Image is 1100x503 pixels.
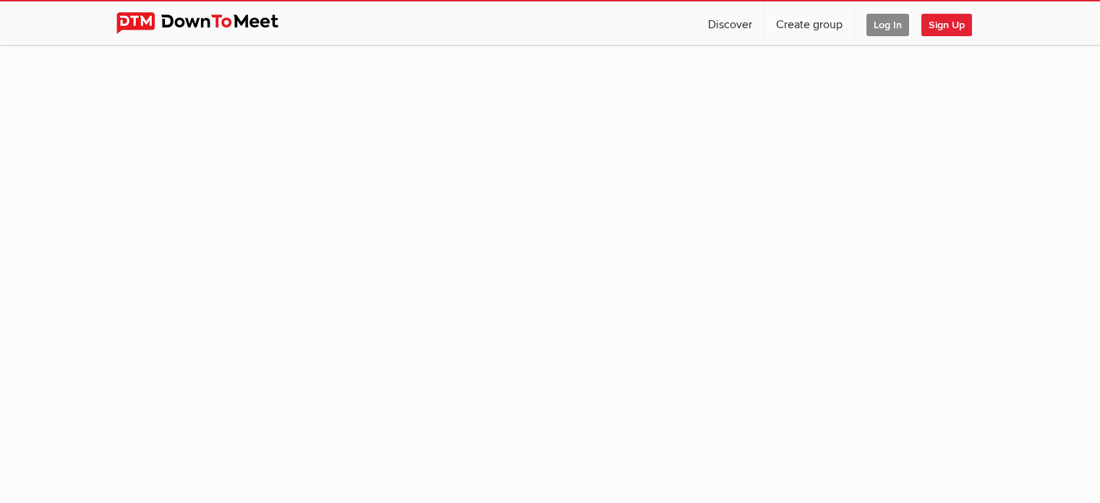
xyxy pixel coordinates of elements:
[855,1,921,45] a: Log In
[921,1,984,45] a: Sign Up
[866,14,909,36] span: Log In
[696,1,764,45] a: Discover
[116,12,301,34] img: DownToMeet
[764,1,854,45] a: Create group
[921,14,972,36] span: Sign Up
